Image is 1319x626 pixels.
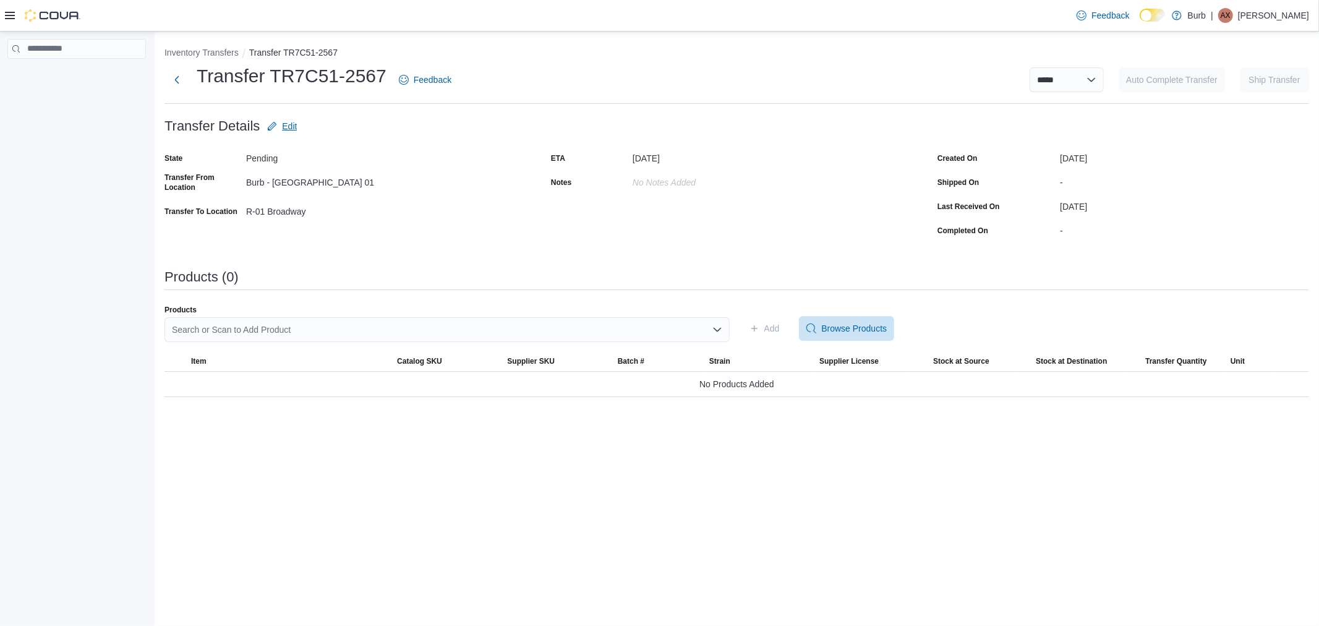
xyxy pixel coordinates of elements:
span: Supplier License [819,356,879,366]
nav: An example of EuiBreadcrumbs [164,46,1309,61]
button: Transfer Quantity [1127,351,1226,371]
h3: Transfer Details [164,119,260,134]
div: [DATE] [1060,148,1309,163]
span: No Products Added [699,377,774,392]
span: Strain [709,356,730,366]
label: Shipped On [937,178,979,187]
label: Transfer From Location [164,173,241,192]
div: Burb - [GEOGRAPHIC_DATA] 01 [246,173,412,187]
label: Transfer To Location [164,207,237,217]
button: Add [745,316,785,341]
div: Akira Xu [1218,8,1233,23]
button: Item [186,351,392,371]
span: Transfer Quantity [1145,356,1206,366]
div: - [1060,221,1309,236]
div: [DATE] [1060,197,1309,212]
h1: Transfer TR7C51-2567 [197,64,386,88]
label: Last Received On [937,202,1000,212]
a: Feedback [394,67,456,92]
h3: Products (0) [164,270,239,285]
p: | [1211,8,1213,23]
button: Auto Complete Transfer [1119,67,1225,92]
span: Supplier SKU [508,356,555,366]
span: Ship Transfer [1249,74,1300,86]
button: Catalog SKU [392,351,502,371]
span: Add [764,322,780,335]
span: Item [191,356,207,366]
label: Notes [551,178,571,187]
div: No Notes added [633,173,798,187]
span: Catalog SKU [397,356,442,366]
img: Cova [25,9,80,22]
button: Transfer TR7C51-2567 [249,48,338,58]
label: Completed On [937,226,988,236]
a: Feedback [1072,3,1134,28]
span: AX [1221,8,1231,23]
label: Created On [937,153,978,163]
button: Browse Products [799,316,894,341]
label: State [164,153,182,163]
span: Browse Products [821,322,887,335]
button: Stock at Source [906,351,1016,371]
label: Products [164,305,197,315]
span: Edit [282,120,297,132]
span: Unit [1231,356,1245,366]
nav: Complex example [7,61,146,91]
button: Open list of options [712,325,722,335]
button: Ship Transfer [1240,67,1309,92]
p: [PERSON_NAME] [1238,8,1309,23]
div: - [1060,173,1309,187]
label: ETA [551,153,565,163]
button: Strain [704,351,814,371]
span: Stock at Destination [1036,356,1107,366]
span: Feedback [414,74,451,86]
div: R-01 Broadway [246,202,412,217]
input: Dark Mode [1140,9,1166,22]
button: Unit [1226,351,1272,371]
button: Next [164,67,189,92]
button: Edit [262,114,302,139]
button: Supplier SKU [503,351,613,371]
span: Batch # [618,356,644,366]
button: Stock at Destination [1017,351,1127,371]
span: Stock at Source [933,356,989,366]
span: Auto Complete Transfer [1126,74,1218,86]
div: Pending [246,148,412,163]
p: Burb [1188,8,1206,23]
span: Feedback [1091,9,1129,22]
div: [DATE] [633,148,798,163]
button: Inventory Transfers [164,48,239,58]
